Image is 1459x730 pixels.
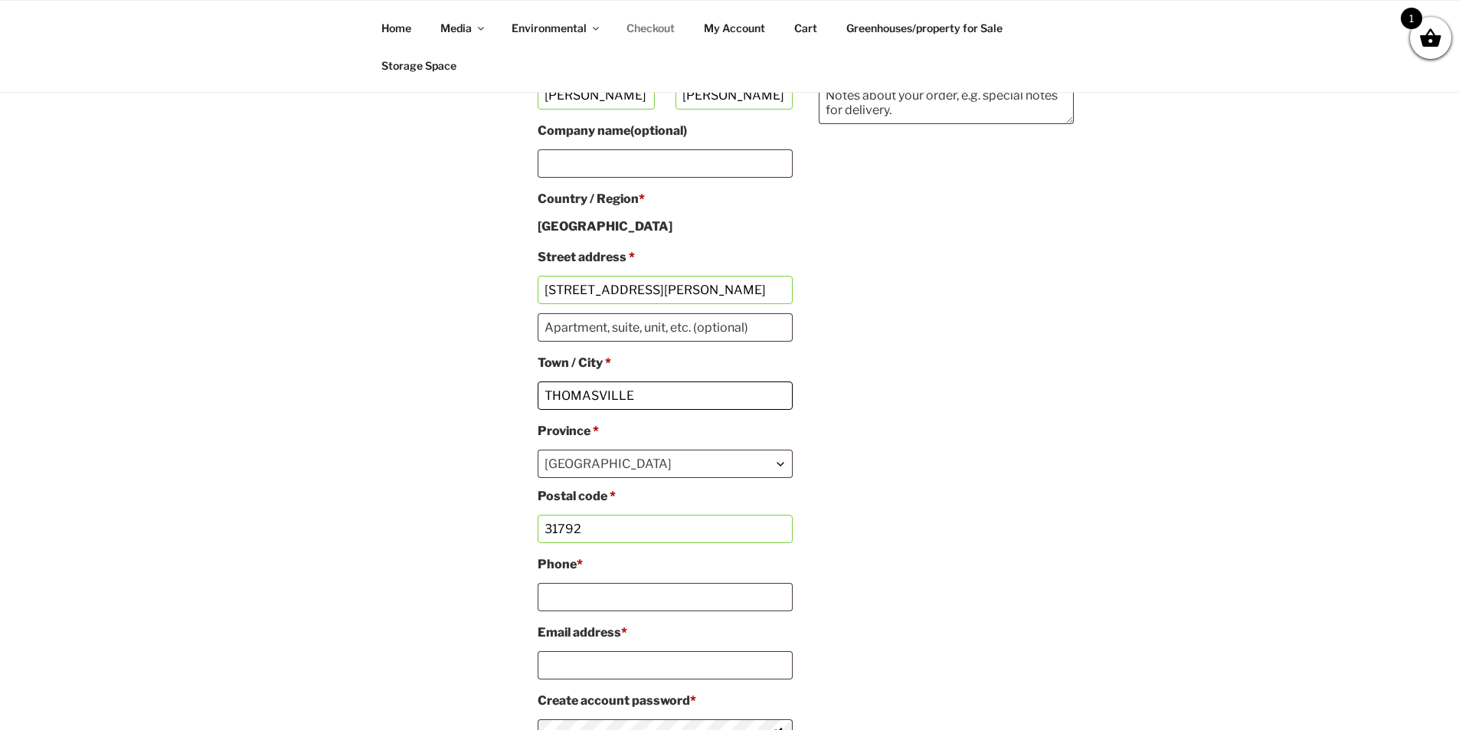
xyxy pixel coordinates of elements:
span: (optional) [630,123,687,138]
label: Province [538,419,792,444]
label: Town / City [538,351,792,375]
a: My Account [691,9,779,47]
input: Apartment, suite, unit, etc. (optional) [538,313,792,342]
label: Country / Region [538,187,792,211]
span: Province [538,450,792,478]
a: Cart [781,9,831,47]
label: Email address [538,620,792,645]
label: Phone [538,552,792,577]
a: Home [368,9,425,47]
label: Street address [538,245,792,270]
a: Media [427,9,496,47]
span: Ontario [538,450,791,477]
input: House number and street name [538,276,792,304]
label: Company name [538,119,792,143]
nav: Top Menu [368,9,1091,84]
strong: [GEOGRAPHIC_DATA] [538,219,672,234]
label: Postal code [538,484,792,509]
a: Greenhouses/property for Sale [833,9,1016,47]
span: 1 [1401,8,1422,29]
a: Environmental [499,9,611,47]
label: Create account password [538,689,792,713]
a: Storage Space [368,47,470,84]
a: Checkout [613,9,689,47]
